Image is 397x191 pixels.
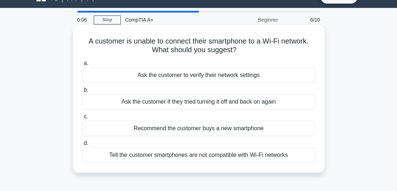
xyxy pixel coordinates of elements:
span: d. [84,140,88,146]
a: Stop [94,15,121,24]
div: 6:06 [73,13,94,27]
span: b. [84,87,88,93]
div: Beginner [220,13,282,27]
h5: A customer is unable to connect their smartphone to a Wi-Fi network. What should you suggest? [82,37,316,55]
div: Ask the customer to verify their network settings [82,68,315,83]
div: Ask the customer if they tried turning it off and back on again [82,94,315,109]
span: a. [84,60,88,66]
div: CompTIA A+ [121,13,220,27]
span: c. [84,113,88,119]
div: Tell the customer smartphones are not compatible with Wi-Fi networks [82,147,315,163]
div: Recommend the customer buys a new smartphone [82,121,315,136]
div: 6/10 [282,13,324,27]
